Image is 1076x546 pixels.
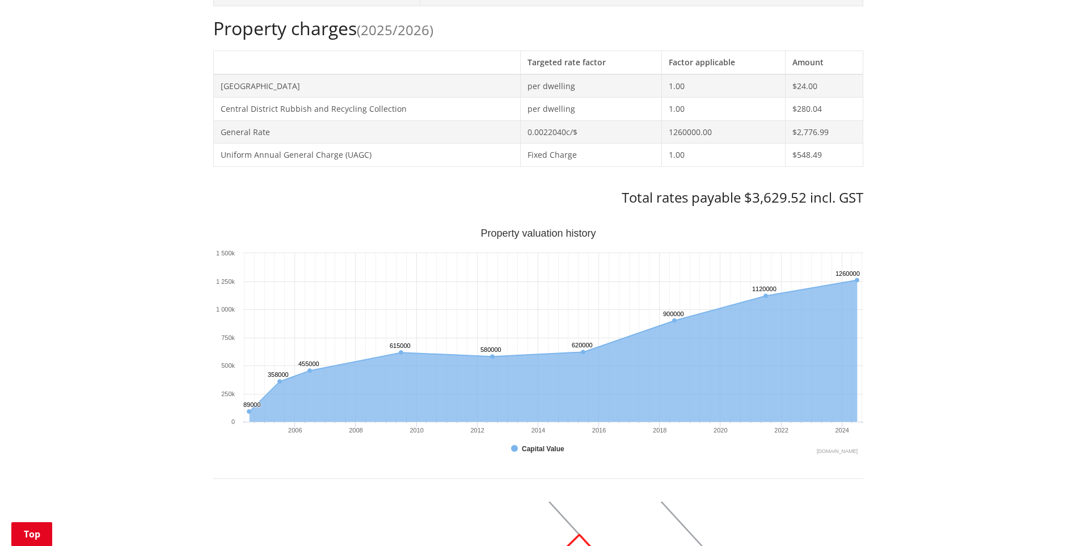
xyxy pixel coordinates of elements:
[672,318,676,323] path: Saturday, Jun 30, 12:00, 900,000. Capital Value.
[520,74,662,98] td: per dwelling
[277,379,282,384] path: Thursday, Jun 30, 12:00, 358,000. Capital Value.
[520,144,662,167] td: Fixed Charge
[662,74,786,98] td: 1.00
[581,350,585,354] path: Tuesday, Jun 30, 12:00, 620,000. Capital Value.
[243,401,261,408] text: 89000
[213,120,520,144] td: General Rate
[786,120,863,144] td: $2,776.99
[213,18,863,39] h2: Property charges
[470,427,484,434] text: 2012
[298,360,319,367] text: 455000
[349,427,362,434] text: 2008
[221,362,235,369] text: 500k
[221,390,235,397] text: 250k
[786,74,863,98] td: $24.00
[480,228,596,239] text: Property valuation history
[213,229,863,456] svg: Interactive chart
[1024,498,1065,539] iframe: Messenger Launcher
[752,285,777,292] text: 1120000
[231,418,234,425] text: 0
[213,98,520,121] td: Central District Rubbish and Recycling Collection
[786,98,863,121] td: $280.04
[399,350,403,355] path: Tuesday, Jun 30, 12:00, 615,000. Capital Value.
[520,98,662,121] td: per dwelling
[213,144,520,167] td: Uniform Annual General Charge (UAGC)
[816,448,857,454] text: Chart credits: Highcharts.com
[662,98,786,121] td: 1.00
[216,306,235,313] text: 1 000k
[763,293,768,298] path: Wednesday, Jun 30, 12:00, 1,120,000. Capital Value.
[592,427,605,434] text: 2016
[836,270,860,277] text: 1260000
[213,190,863,206] h3: Total rates payable $3,629.52 incl. GST
[213,74,520,98] td: [GEOGRAPHIC_DATA]
[390,342,411,349] text: 615000
[854,278,859,282] path: Sunday, Jun 30, 12:00, 1,260,000. Capital Value.
[410,427,423,434] text: 2010
[786,51,863,74] th: Amount
[216,250,235,257] text: 1 500k
[520,51,662,74] th: Targeted rate factor
[786,144,863,167] td: $548.49
[653,427,666,434] text: 2018
[714,427,727,434] text: 2020
[307,368,312,373] path: Friday, Jun 30, 12:00, 455,000. Capital Value.
[511,444,566,454] button: Show Capital Value
[774,427,788,434] text: 2022
[357,20,433,39] span: (2025/2026)
[490,354,495,359] path: Saturday, Jun 30, 12:00, 580,000. Capital Value.
[213,229,863,456] div: Property valuation history. Highcharts interactive chart.
[662,51,786,74] th: Factor applicable
[572,342,593,348] text: 620000
[835,427,849,434] text: 2024
[531,427,545,434] text: 2014
[247,409,251,414] path: Wednesday, Jun 30, 12:00, 89,000. Capital Value.
[662,120,786,144] td: 1260000.00
[480,346,501,353] text: 580000
[216,278,235,285] text: 1 250k
[221,334,235,341] text: 750k
[520,120,662,144] td: 0.0022040c/$
[663,310,684,317] text: 900000
[11,522,52,546] a: Top
[268,371,289,378] text: 358000
[662,144,786,167] td: 1.00
[288,427,302,434] text: 2006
